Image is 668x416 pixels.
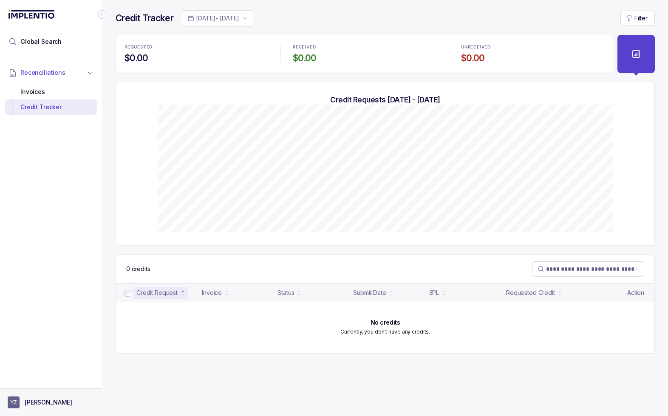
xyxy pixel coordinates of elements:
[506,289,555,297] div: Requested Credit
[461,45,491,50] p: UNRECEIVED
[371,319,400,326] h6: No credits
[125,290,131,297] input: checkbox-checkbox-all
[196,14,239,23] p: [DATE] - [DATE]
[461,52,605,64] h4: $0.00
[634,14,648,23] p: Filter
[429,289,439,297] div: 3PL
[20,68,65,77] span: Reconciliations
[288,39,442,69] li: Statistic RECEIVED
[8,396,94,408] button: User initials[PERSON_NAME]
[202,289,222,297] div: Invoice
[20,37,62,46] span: Global Search
[187,14,239,23] search: Date Range Picker
[12,84,90,99] div: Invoices
[340,328,430,336] p: Currently, you don't have any credits.
[119,39,274,69] li: Statistic REQUESTED
[126,265,150,273] div: Remaining page entries
[126,265,150,273] p: 0 credits
[293,45,316,50] p: RECEIVED
[116,35,614,73] ul: Statistic Highlights
[293,52,437,64] h4: $0.00
[620,11,655,26] button: Filter
[353,289,386,297] div: Submit Date
[627,289,644,297] p: Action
[5,82,97,117] div: Reconciliations
[8,396,20,408] span: User initials
[136,289,178,297] div: Credit Request
[125,52,269,64] h4: $0.00
[456,39,610,69] li: Statistic UNRECEIVED
[116,255,654,283] nav: Table Control
[125,45,153,50] p: REQUESTED
[182,10,253,26] button: Date Range Picker
[532,261,644,277] search: Table Search Bar
[12,99,90,115] div: Credit Tracker
[116,12,173,24] h4: Credit Tracker
[5,63,97,82] button: Reconciliations
[277,289,294,297] div: Status
[130,95,641,105] h5: Credit Requests [DATE] - [DATE]
[25,398,72,407] p: [PERSON_NAME]
[97,9,107,20] div: Collapse Icon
